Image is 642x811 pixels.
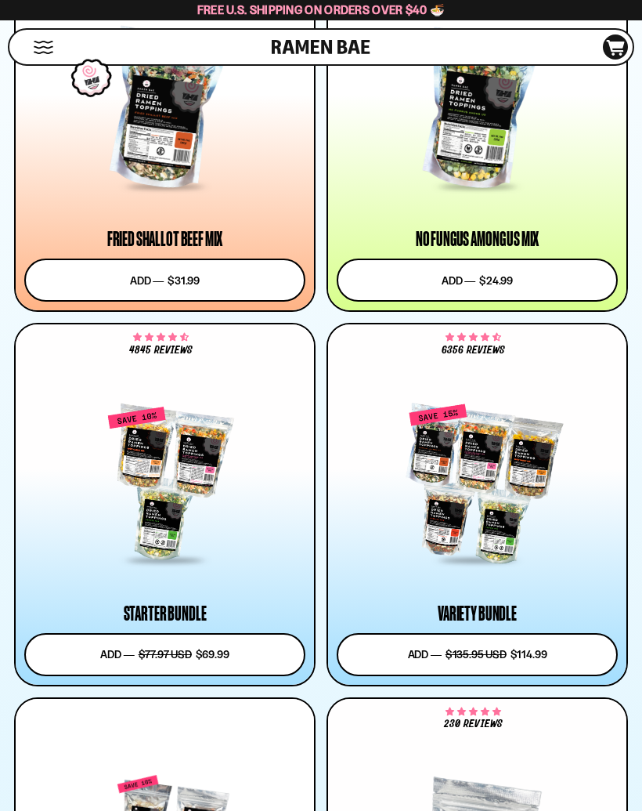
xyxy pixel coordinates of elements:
[337,259,618,302] button: Add ― $24.99
[326,323,628,686] a: 4.63 stars 6356 reviews Variety Bundle Add ― $135.95 USD $114.99
[197,2,445,17] span: Free U.S. Shipping on Orders over $40 🍜
[438,604,517,623] div: Variety Bundle
[33,41,54,54] button: Mobile Menu Trigger
[445,709,501,715] span: 4.77 stars
[107,230,222,248] div: Fried Shallot Beef Mix
[133,335,189,341] span: 4.71 stars
[337,633,618,676] button: Add ― $135.95 USD $114.99
[124,604,207,623] div: Starter Bundle
[129,345,193,356] span: 4845 reviews
[14,323,316,686] a: 4.71 stars 4845 reviews Starter Bundle Add ― $77.97 USD $69.99
[24,259,305,302] button: Add ― $31.99
[416,230,539,248] div: No Fungus Among Us Mix
[442,345,505,356] span: 6356 reviews
[444,719,502,730] span: 230 reviews
[24,633,305,676] button: Add ― $77.97 USD $69.99
[445,335,501,341] span: 4.63 stars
